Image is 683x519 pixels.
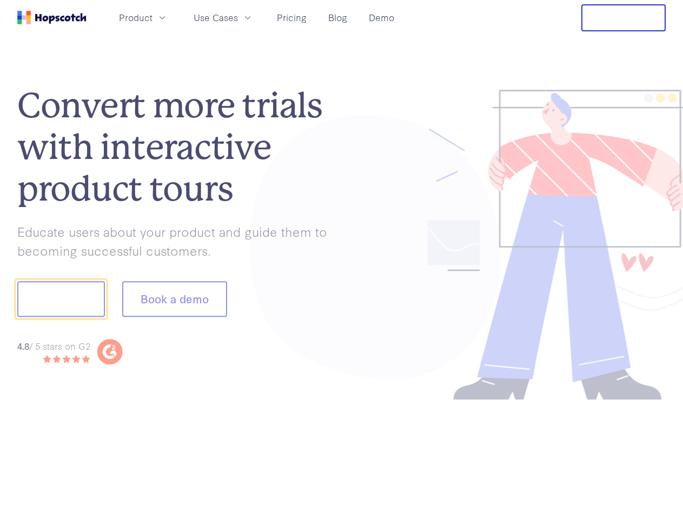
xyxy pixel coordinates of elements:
button: Use Cases [187,9,260,26]
button: Show me! [17,282,105,317]
a: Pricing [273,9,311,26]
a: Blog [324,9,352,26]
a: Demo [364,9,399,26]
p: Educate users about your product and guide them to becoming successful customers. [17,222,342,259]
div: / 5 stars on G2 [17,340,90,353]
span: Use Cases [194,11,238,24]
strong: 4.8 [17,340,29,352]
button: Book a demo [122,282,227,317]
a: Home [17,11,87,24]
button: Free Trial [581,4,666,31]
button: Product [112,9,174,26]
span: Product [119,11,152,24]
h1: Convert more trials with interactive product tours [17,85,342,209]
